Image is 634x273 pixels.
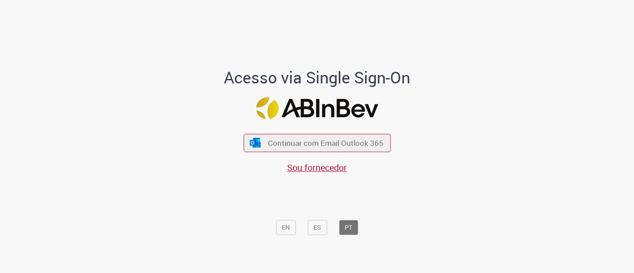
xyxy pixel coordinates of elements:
[243,134,391,152] button: ícone Azure/Microsoft 360 Continuar com Email Outlook 365
[268,138,383,148] span: Continuar com Email Outlook 365
[339,220,358,235] button: PT
[256,97,378,119] img: Logo ABInBev
[249,138,262,147] img: ícone Azure/Microsoft 360
[308,220,327,235] button: ES
[193,69,441,87] h1: Acesso via Single Sign-On
[287,161,347,174] a: Sou fornecedor
[276,220,296,235] button: EN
